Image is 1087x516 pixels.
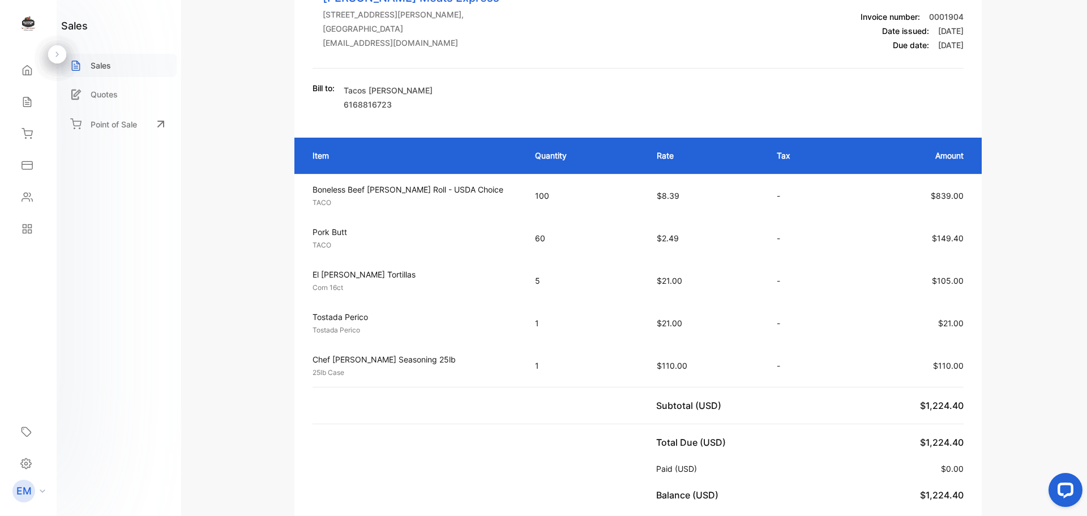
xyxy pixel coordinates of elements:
p: 1 [535,360,635,372]
span: $839.00 [931,191,964,201]
p: Point of Sale [91,118,137,130]
p: Item [313,150,512,161]
p: Corn 16ct [313,283,515,293]
p: [GEOGRAPHIC_DATA] [323,23,499,35]
p: 5 [535,275,635,287]
p: Pork Butt [313,226,515,238]
span: Date issued: [882,26,929,36]
p: Quotes [91,88,118,100]
p: Subtotal (USD) [656,399,726,412]
span: $105.00 [932,276,964,285]
a: Sales [61,54,177,77]
p: [STREET_ADDRESS][PERSON_NAME], [323,8,499,20]
p: Chef [PERSON_NAME] Seasoning 25lb [313,353,515,365]
span: $149.40 [932,233,964,243]
a: Point of Sale [61,112,177,137]
p: - [777,232,836,244]
p: Boneless Beef [PERSON_NAME] Roll - USDA Choice [313,184,515,195]
p: - [777,317,836,329]
span: $2.49 [657,233,679,243]
p: Amount [858,150,964,161]
p: Bill to: [313,82,335,94]
img: logo [20,15,37,32]
p: Tostada Perico [313,325,515,335]
p: - [777,275,836,287]
p: - [777,190,836,202]
span: $1,224.40 [920,437,964,448]
a: Quotes [61,83,177,106]
p: Sales [91,59,111,71]
p: TACO [313,198,515,208]
p: Rate [657,150,754,161]
p: Tax [777,150,836,161]
p: Tacos [PERSON_NAME] [344,84,433,96]
p: Total Due (USD) [656,436,730,449]
span: $110.00 [657,361,687,370]
p: Quantity [535,150,635,161]
span: $1,224.40 [920,489,964,501]
p: 6168816723 [344,99,433,110]
h1: sales [61,18,88,33]
span: [DATE] [938,26,964,36]
span: Invoice number: [861,12,920,22]
p: 1 [535,317,635,329]
span: Due date: [893,40,929,50]
p: EM [16,484,32,498]
p: Paid (USD) [656,463,701,475]
p: 60 [535,232,635,244]
span: $21.00 [938,318,964,328]
span: 0001904 [929,12,964,22]
p: [EMAIL_ADDRESS][DOMAIN_NAME] [323,37,499,49]
span: $21.00 [657,318,682,328]
span: $1,224.40 [920,400,964,411]
p: 25lb Case [313,368,515,378]
p: El [PERSON_NAME] Tortillas [313,268,515,280]
p: Tostada Perico [313,311,515,323]
span: $21.00 [657,276,682,285]
span: $0.00 [941,464,964,474]
iframe: LiveChat chat widget [1039,468,1087,516]
p: Balance (USD) [656,488,723,502]
p: - [777,360,836,372]
p: 100 [535,190,635,202]
p: TACO [313,240,515,250]
span: $110.00 [933,361,964,370]
span: [DATE] [938,40,964,50]
span: $8.39 [657,191,679,201]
